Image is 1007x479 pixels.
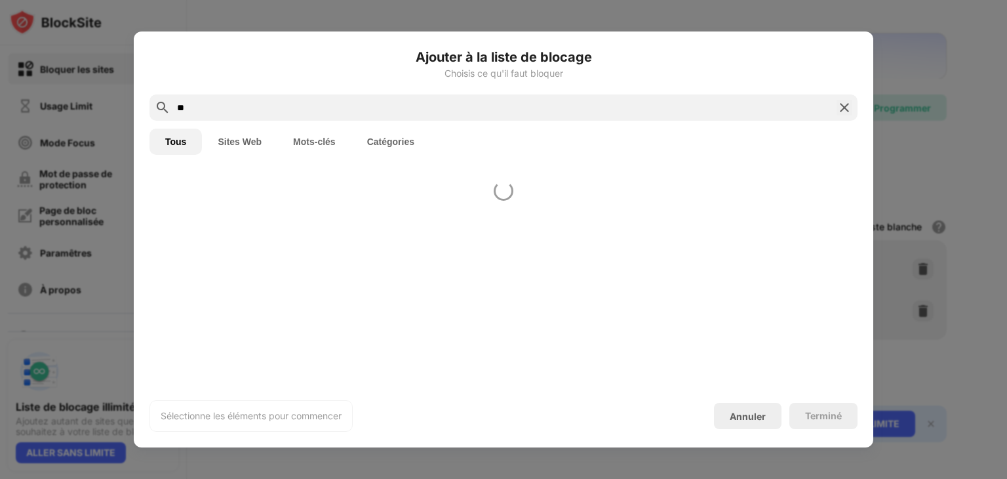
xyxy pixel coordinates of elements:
[202,129,277,155] button: Sites Web
[149,47,858,67] h6: Ajouter à la liste de blocage
[149,129,202,155] button: Tous
[730,411,766,422] div: Annuler
[155,100,170,115] img: search.svg
[351,129,430,155] button: Catégories
[805,411,842,421] div: Terminé
[837,100,852,115] img: search-close
[277,129,351,155] button: Mots-clés
[161,409,342,423] div: Sélectionne les éléments pour commencer
[149,68,858,79] div: Choisis ce qu'il faut bloquer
